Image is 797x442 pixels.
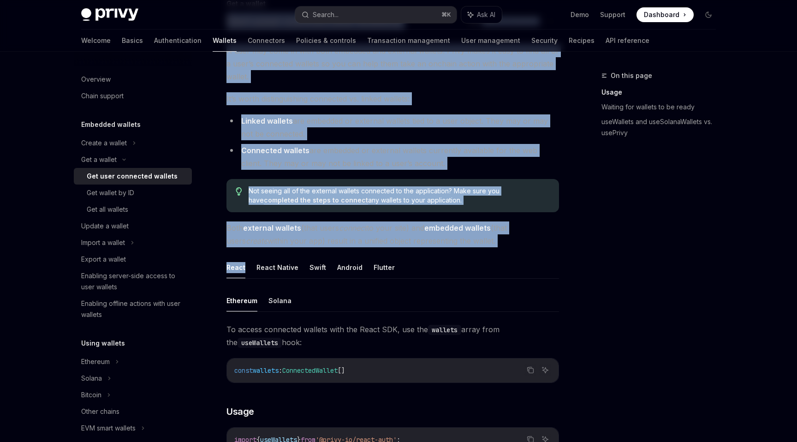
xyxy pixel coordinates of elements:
div: Solana [81,373,102,384]
a: Enabling server-side access to user wallets [74,268,192,295]
div: Import a wallet [81,237,125,248]
a: Update a wallet [74,218,192,234]
a: Welcome [81,30,111,52]
code: wallets [428,325,461,335]
a: Overview [74,71,192,88]
button: Swift [309,257,326,278]
button: Ask AI [539,364,551,376]
div: Get wallet by ID [87,187,134,198]
a: Enabling offline actions with user wallets [74,295,192,323]
h5: Embedded wallets [81,119,141,130]
div: Get user connected wallets [87,171,178,182]
div: EVM smart wallets [81,423,136,434]
button: Android [337,257,363,278]
a: Get all wallets [74,201,192,218]
a: Get wallet by ID [74,185,192,201]
a: Connectors [248,30,285,52]
span: : [279,366,282,375]
span: wallets [253,366,279,375]
a: Policies & controls [296,30,356,52]
a: Security [531,30,558,52]
a: User management [461,30,520,52]
button: Solana [268,290,291,311]
div: Enabling server-side access to user wallets [81,270,186,293]
strong: embedded wallets [424,223,491,233]
div: Search... [313,9,339,20]
div: Enabling offline actions with user wallets [81,298,186,320]
div: Get a wallet [81,154,117,165]
div: Overview [81,74,111,85]
span: ConnectedWallet [282,366,338,375]
span: Both (that users to your site) and (that users within your app) result in a unified object repres... [226,221,559,247]
a: Demo [571,10,589,19]
span: Dashboard [644,10,679,19]
button: Copy the contents from the code block [524,364,536,376]
button: Flutter [374,257,395,278]
a: Waiting for wallets to be ready [601,100,723,114]
a: Transaction management [367,30,450,52]
a: Export a wallet [74,251,192,268]
div: Other chains [81,406,119,417]
code: useWallets [238,338,282,348]
span: Not seeing all of the external wallets connected to the application? Make sure you have any walle... [249,186,550,205]
span: A user may come in with both embedded and external wallets. Privy makes it easy to find all of a ... [226,44,559,83]
a: Wallets [213,30,237,52]
span: To access connected wallets with the React SDK, use the array from the hook: [226,323,559,349]
em: create [246,236,268,245]
a: Chain support [74,88,192,104]
button: Search...⌘K [295,6,457,23]
h5: Using wallets [81,338,125,349]
div: Get all wallets [87,204,128,215]
svg: Tip [236,187,242,196]
button: React Native [256,257,298,278]
a: API reference [606,30,649,52]
button: Ethereum [226,290,257,311]
span: [] [338,366,345,375]
li: are embedded or external wallets tied to a user object. They may or may not be connected. [226,114,559,140]
em: connect [339,223,367,233]
a: Recipes [569,30,595,52]
div: Create a wallet [81,137,127,149]
button: React [226,257,245,278]
button: Toggle dark mode [701,7,716,22]
a: Get user connected wallets [74,168,192,185]
span: const [234,366,253,375]
a: Other chains [74,403,192,420]
div: Ethereum [81,356,110,367]
div: Chain support [81,90,124,102]
div: Bitcoin [81,389,101,400]
a: completed the steps to connect [264,196,368,204]
li: are embedded or external wallets currently available for the web client. They may or may not be l... [226,144,559,170]
span: ⌘ K [441,11,451,18]
span: On this page [611,70,652,81]
a: Usage [601,85,723,100]
img: dark logo [81,8,138,21]
span: Usage [226,405,254,418]
a: Basics [122,30,143,52]
span: It’s worth distinguishing connected vs. linked wallets: [226,92,559,105]
a: useWallets and useSolanaWallets vs. usePrivy [601,114,723,140]
a: Support [600,10,625,19]
strong: Linked wallets [241,116,293,125]
div: Update a wallet [81,221,129,232]
div: Export a wallet [81,254,126,265]
span: Ask AI [477,10,495,19]
a: Authentication [154,30,202,52]
strong: Connected wallets [241,146,309,155]
button: Ask AI [461,6,502,23]
strong: external wallets [243,223,301,233]
a: Dashboard [636,7,694,22]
